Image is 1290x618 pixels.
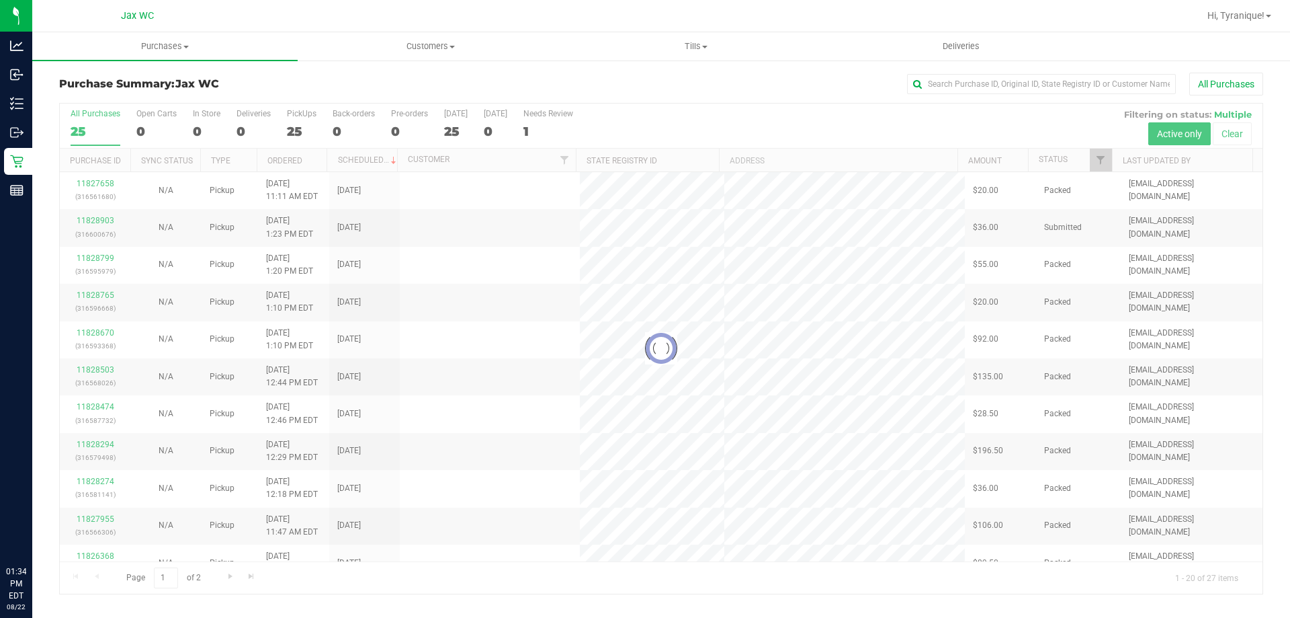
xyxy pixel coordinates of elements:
span: Customers [298,40,562,52]
a: Tills [563,32,828,61]
span: Hi, Tyranique! [1207,10,1264,21]
a: Deliveries [828,32,1094,61]
span: Jax WC [121,10,154,22]
button: All Purchases [1189,73,1263,95]
span: Jax WC [175,77,219,90]
span: Tills [564,40,828,52]
span: Deliveries [924,40,998,52]
inline-svg: Inventory [10,97,24,110]
p: 08/22 [6,602,26,612]
inline-svg: Reports [10,184,24,197]
iframe: Resource center [13,510,54,551]
a: Purchases [32,32,298,61]
inline-svg: Outbound [10,126,24,139]
inline-svg: Retail [10,155,24,168]
h3: Purchase Summary: [59,78,460,90]
p: 01:34 PM EDT [6,566,26,602]
a: Customers [298,32,563,61]
inline-svg: Analytics [10,39,24,52]
input: Search Purchase ID, Original ID, State Registry ID or Customer Name... [907,74,1176,94]
span: Purchases [32,40,298,52]
inline-svg: Inbound [10,68,24,81]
